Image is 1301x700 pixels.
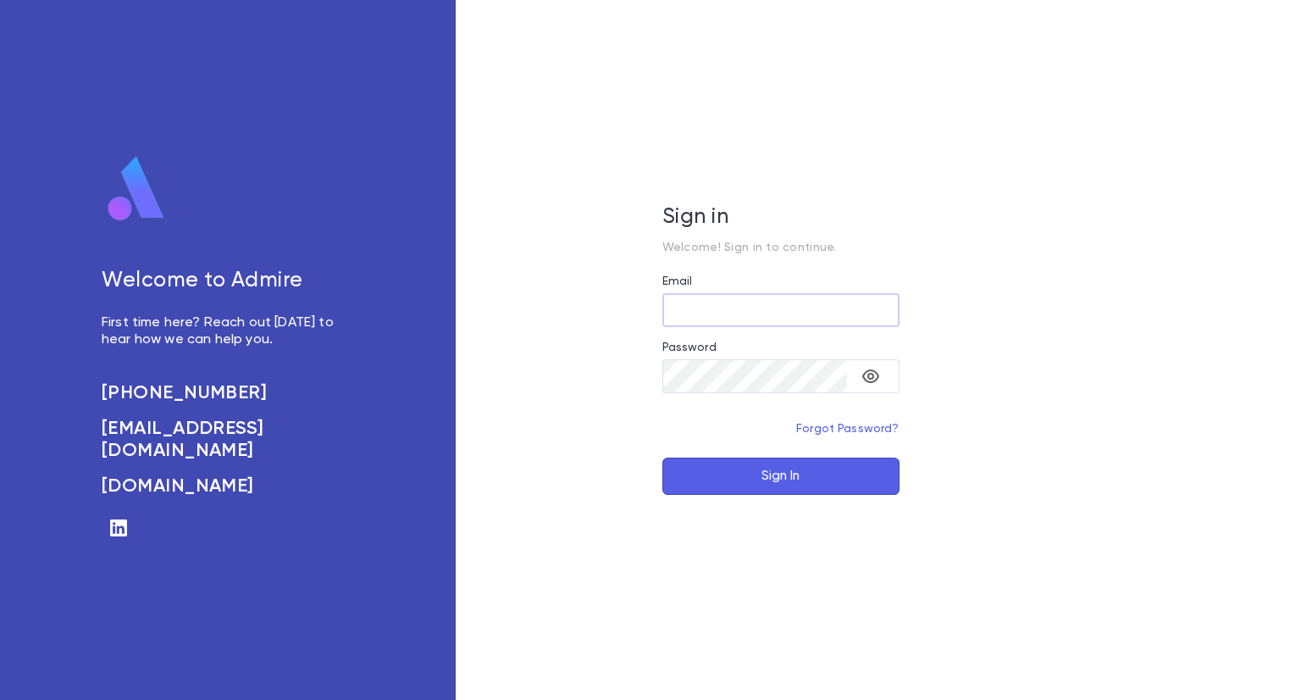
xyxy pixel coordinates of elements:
p: First time here? Reach out [DATE] to hear how we can help you. [102,314,352,348]
a: [DOMAIN_NAME] [102,475,352,497]
a: Forgot Password? [796,423,900,435]
a: [PHONE_NUMBER] [102,382,352,404]
a: [EMAIL_ADDRESS][DOMAIN_NAME] [102,418,352,462]
button: toggle password visibility [854,359,888,393]
img: logo [102,155,171,223]
label: Password [662,341,717,354]
button: Sign In [662,458,900,495]
h5: Sign in [662,205,900,231]
p: Welcome! Sign in to continue. [662,241,900,254]
h5: Welcome to Admire [102,269,352,294]
label: Email [662,275,693,288]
